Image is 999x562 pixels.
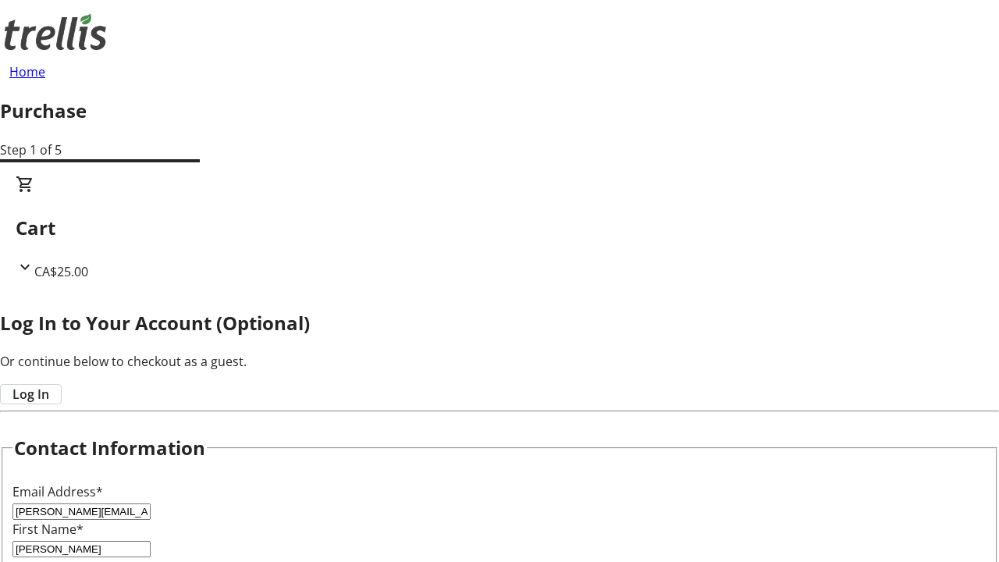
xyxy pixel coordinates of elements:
span: Log In [12,385,49,404]
span: CA$25.00 [34,263,88,280]
label: First Name* [12,521,84,538]
h2: Cart [16,214,983,242]
div: CartCA$25.00 [16,175,983,281]
label: Email Address* [12,483,103,500]
h2: Contact Information [14,434,205,462]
